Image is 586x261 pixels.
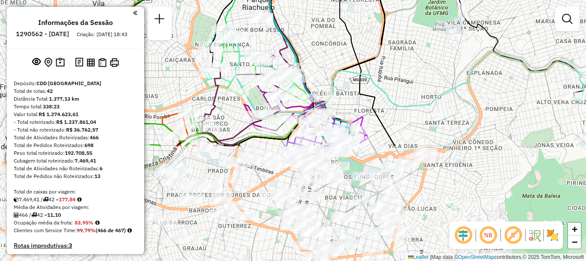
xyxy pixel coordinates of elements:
span: Exibir rótulo [503,225,523,246]
h4: Informações da Sessão [38,18,113,27]
img: Exibir/Ocultar setores [546,228,559,242]
a: Zoom out [568,236,581,249]
div: Distância Total: [14,95,137,103]
strong: R$ 36.762,57 [66,126,98,133]
strong: 6 [100,165,103,172]
span: − [572,236,577,247]
strong: 83,95% [75,219,94,226]
button: Imprimir Rotas [108,56,121,69]
div: Total de caixas por viagem: [14,188,137,196]
strong: 177,84 [59,196,76,203]
span: Ocupação média da frota: [14,219,73,226]
div: Atividade não roteirizada - A.ALVES DISTRIBUIDOR [251,13,272,21]
div: - Total não roteirizado: [14,126,137,134]
button: Visualizar relatório de Roteirização [85,56,97,68]
div: - Total roteirizado: [14,118,137,126]
h4: Rotas vários dias: [14,253,137,260]
span: Ocultar NR [478,225,498,246]
div: 466 / 42 = [14,211,137,219]
span: Ocultar deslocamento [453,225,474,246]
a: Zoom in [568,223,581,236]
i: Total de rotas [43,197,48,202]
div: Depósito: [14,80,137,87]
strong: 338:23 [43,103,60,110]
strong: 192.708,55 [65,150,92,156]
div: Total de Pedidos Roteirizados: [14,141,137,149]
a: Clique aqui para minimizar o painel [133,8,137,18]
button: Logs desbloquear sessão [73,56,85,69]
div: Total de Pedidos não Roteirizados: [14,172,137,180]
strong: R$ 1.274.623,61 [39,111,79,117]
button: Painel de Sugestão [54,56,66,69]
strong: 466 [90,134,99,141]
strong: CDD [GEOGRAPHIC_DATA] [36,80,101,86]
i: Cubagem total roteirizado [14,197,19,202]
button: Visualizar Romaneio [97,56,108,69]
strong: 0 [62,252,66,260]
div: Valor total: [14,111,137,118]
strong: 7.469,41 [75,157,96,164]
strong: 1.377,13 km [49,95,79,102]
i: Total de rotas [31,212,37,218]
div: Criação: [DATE] 18:43 [73,31,131,38]
strong: (466 de 467) [96,227,126,233]
span: | [430,254,431,260]
div: Atividade não roteirizada - BAR E LANCHONETE PO [300,128,321,136]
em: Rotas cross docking consideradas [127,228,132,233]
strong: R$ 1.237.861,04 [56,119,96,125]
strong: 3 [69,242,72,249]
div: Total de Atividades não Roteirizadas: [14,165,137,172]
span: + [572,224,577,234]
a: Exibir filtros [559,10,576,28]
img: Fluxo de ruas [528,228,541,242]
div: Atividade não roteirizada - HIPER COMPRAS ALIMEN [279,69,301,77]
h4: Rotas improdutivas: [14,242,137,249]
strong: 11,10 [47,212,61,218]
strong: 698 [85,142,94,148]
div: Total de rotas: [14,87,137,95]
div: Atividade não roteirizada - HIPER COMPRAS ALIMEN [281,69,302,77]
a: Nova sessão e pesquisa [151,10,168,30]
div: 7.469,41 / 42 = [14,196,137,203]
div: Map data © contributors,© 2025 TomTom, Microsoft [406,254,586,261]
div: Média de Atividades por viagem: [14,203,137,211]
button: Centralizar mapa no depósito ou ponto de apoio [42,56,54,69]
strong: 42 [47,88,53,94]
div: Tempo total: [14,103,137,111]
span: Clientes com Service Time: [14,227,77,233]
div: Peso total roteirizado: [14,149,137,157]
strong: 99,79% [77,227,96,233]
i: Total de Atividades [14,212,19,218]
a: Leaflet [408,254,429,260]
div: Total de Atividades Roteirizadas: [14,134,137,141]
div: Cubagem total roteirizado: [14,157,137,165]
strong: 13 [94,173,100,179]
i: Meta Caixas/viagem: 196,60 Diferença: -18,76 [77,197,82,202]
button: Exibir sessão original [30,55,42,69]
a: OpenStreetMap [458,254,495,260]
div: Atividade não roteirizada - JULIO DE MIRANDA GUI [216,35,238,43]
div: Atividade não roteirizada - A.ALVES DISTRIBUIDOR [249,13,270,21]
em: Média calculada utilizando a maior ocupação (%Peso ou %Cubagem) de cada rota da sessão. Rotas cro... [95,220,100,225]
h6: 1290562 - [DATE] [16,30,69,38]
